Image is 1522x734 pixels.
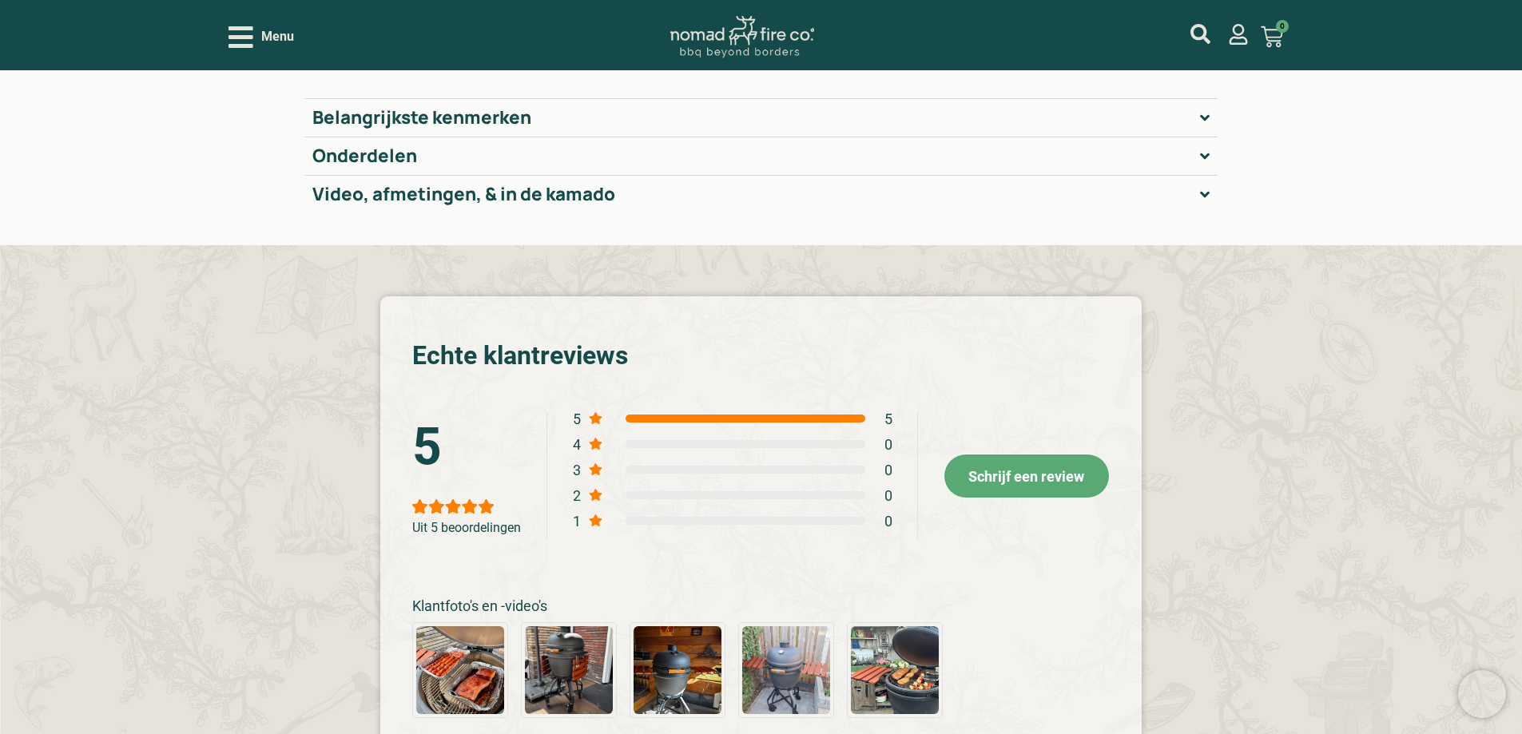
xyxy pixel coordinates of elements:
div: 1 [573,511,582,530]
div: 2 [573,486,582,505]
a: mijn account [1228,24,1249,45]
img: Nomad Logo [670,16,814,58]
a: mijn account [1190,24,1210,44]
summary: Belangrijkste kenmerken [304,98,1218,137]
span: 0 [1276,20,1289,33]
summary: Onderdelen [304,137,1218,175]
div: 5 [884,411,892,427]
iframe: Brevo live chat [1458,670,1506,718]
h2: Belangrijkste kenmerken [312,107,531,129]
div: Klantfoto's en -video's [412,597,943,614]
span: Schrijf een review [968,468,1084,485]
img: Review picture [739,623,833,717]
img: Review picture [522,623,616,717]
div: 5 [573,409,582,428]
div: Open/Close Menu [228,23,294,51]
h2: Onderdelen [312,145,417,167]
div: 0 [884,436,892,453]
img: Review picture [413,623,507,717]
div: 3 [573,460,582,479]
div: 0 [884,513,892,530]
span: Menu [261,27,294,46]
h2: Video, afmetingen, & in de kamado [312,184,615,205]
div: Uit 5 beoordelingen [412,520,521,535]
img: Review picture [630,623,725,717]
div: 0 [884,462,892,478]
img: Review picture [848,623,942,717]
div: 0 [884,487,892,504]
div: 4 [573,434,582,454]
a: 0 [1242,16,1302,58]
summary: Video, afmetingen, & in de kamado [304,175,1218,213]
div: Echte klantreviews [412,340,628,371]
div: 5 [412,417,442,477]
